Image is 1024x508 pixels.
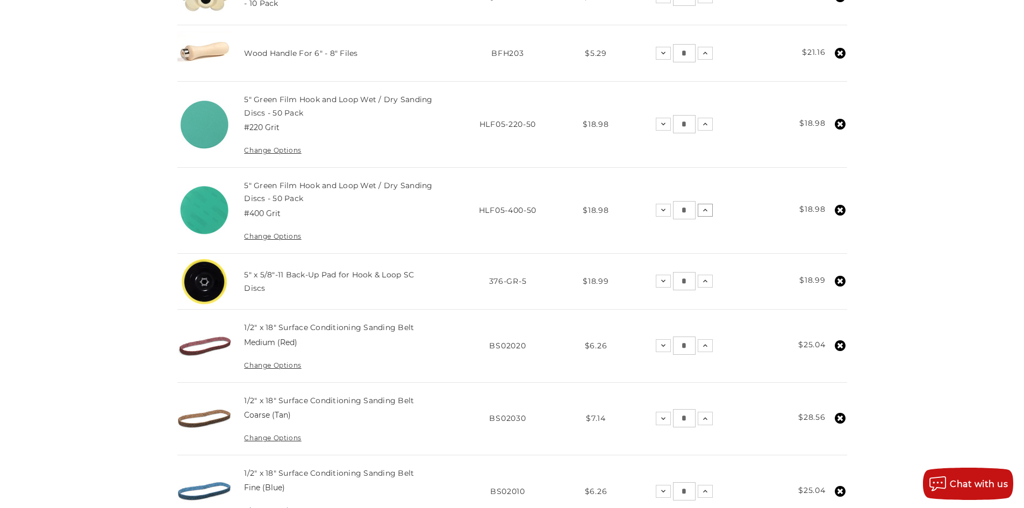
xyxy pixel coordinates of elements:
img: 5" Green Film Hook and Loop Wet / Dry Sanding Discs - 50 Pack [177,98,231,152]
dd: Medium (Red) [244,337,297,348]
button: Chat with us [923,468,1013,500]
img: 1/2" x 18" Surface Conditioning Sanding Belt [177,392,231,446]
span: $18.98 [583,119,608,129]
strong: $21.16 [802,47,825,57]
span: HLF05-220-50 [479,119,536,129]
a: Change Options [244,434,301,442]
input: 5" x 5/8"-11 Back-Up Pad for Hook & Loop SC Discs Quantity: [673,272,696,290]
a: Change Options [244,146,301,154]
a: 5" Green Film Hook and Loop Wet / Dry Sanding Discs - 50 Pack [244,95,432,117]
span: Chat with us [950,479,1008,489]
input: Wood Handle For 6" - 8" Files Quantity: [673,44,696,62]
a: 1/2" x 18" Surface Conditioning Sanding Belt [244,396,414,405]
strong: $18.99 [799,275,825,285]
img: 5" Green Film Hook and Loop Wet / Dry Sanding Discs - 50 Pack [177,183,231,237]
span: $18.99 [583,276,608,286]
span: BS02010 [490,486,525,496]
a: 5" x 5/8"-11 Back-Up Pad for Hook & Loop SC Discs [244,270,414,292]
dd: Coarse (Tan) [244,410,291,421]
a: 1/2" x 18" Surface Conditioning Sanding Belt [244,468,414,478]
span: $18.98 [583,205,608,215]
span: HLF05-400-50 [479,205,536,215]
span: $6.26 [585,486,607,496]
a: 5" Green Film Hook and Loop Wet / Dry Sanding Discs - 50 Pack [244,181,432,203]
strong: $25.04 [798,340,825,349]
a: Change Options [244,232,301,240]
span: BS02030 [489,413,526,423]
a: Change Options [244,361,301,369]
span: BS02020 [489,341,526,350]
strong: $25.04 [798,485,825,495]
input: 1/2" x 18" Surface Conditioning Sanding Belt Quantity: [673,482,696,500]
a: 1/2" x 18" Surface Conditioning Sanding Belt [244,323,414,332]
dd: Fine (Blue) [244,482,285,493]
span: 376-GR-5 [489,276,527,286]
strong: $18.98 [799,204,825,214]
span: $7.14 [586,413,606,423]
input: 5" Green Film Hook and Loop Wet / Dry Sanding Discs - 50 Pack Quantity: [673,201,696,219]
input: 5" Green Film Hook and Loop Wet / Dry Sanding Discs - 50 Pack Quantity: [673,115,696,133]
span: $6.26 [585,341,607,350]
dd: #400 Grit [244,208,281,219]
img: 1/2" x 18" Surface Conditioning Sanding Belt [177,319,231,373]
span: $5.29 [585,48,607,58]
input: 1/2" x 18" Surface Conditioning Sanding Belt Quantity: [673,409,696,427]
strong: $28.56 [798,412,825,422]
img: File Handle [177,27,231,80]
img: 5" x 5/8"-11 Back-Up Pad for Hook & Loop SC Discs [177,255,231,309]
strong: $18.98 [799,118,825,128]
a: Wood Handle For 6" - 8" Files [244,48,357,58]
dd: #220 Grit [244,122,280,133]
span: BFH203 [491,48,524,58]
input: 1/2" x 18" Surface Conditioning Sanding Belt Quantity: [673,337,696,355]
